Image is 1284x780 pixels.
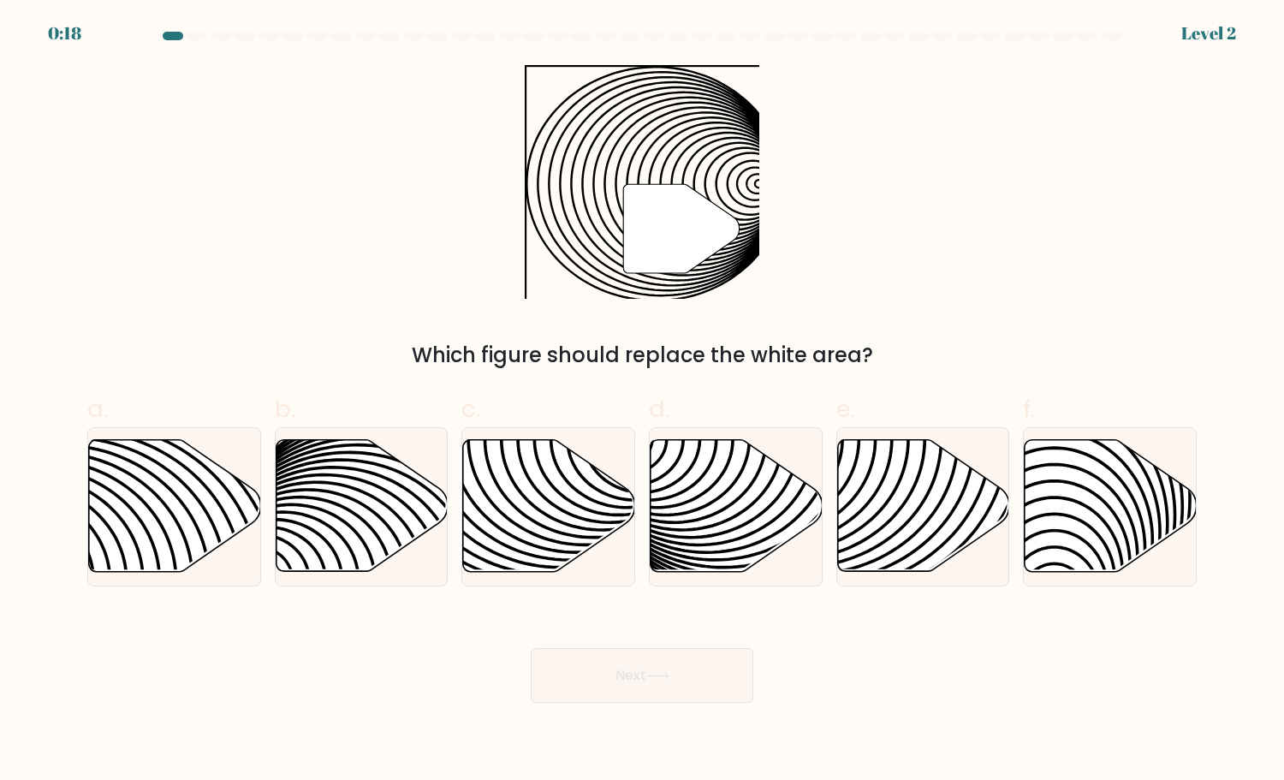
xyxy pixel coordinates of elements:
span: c. [461,392,480,426]
div: Which figure should replace the white area? [98,340,1186,371]
div: Level 2 [1181,21,1236,46]
div: 0:18 [48,21,81,46]
button: Next [531,648,753,703]
span: e. [836,392,855,426]
span: f. [1023,392,1035,426]
span: b. [275,392,295,426]
span: a. [87,392,108,426]
span: d. [649,392,669,426]
g: " [624,184,740,273]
